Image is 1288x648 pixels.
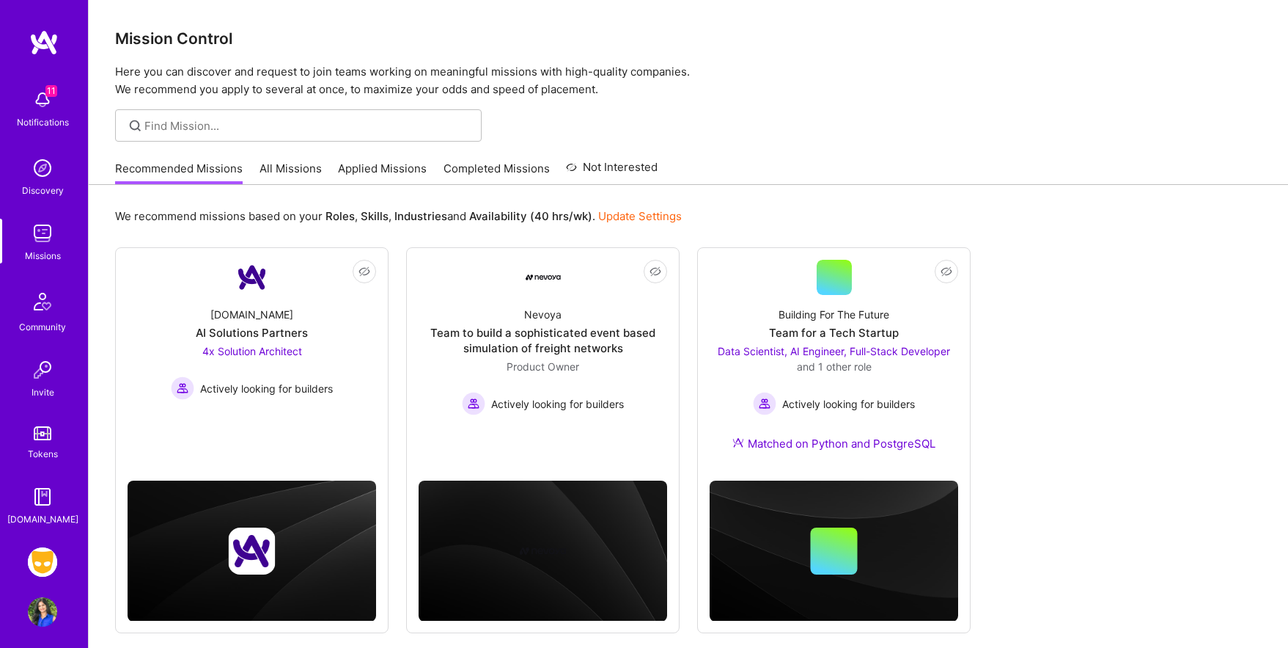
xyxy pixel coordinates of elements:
a: Not Interested [566,159,658,185]
img: Ateam Purple Icon [732,437,744,448]
img: logo [29,29,59,56]
img: Invite [28,355,57,385]
img: discovery [28,153,57,183]
img: bell [28,85,57,114]
div: Tokens [28,446,58,462]
div: Nevoya [524,307,562,322]
img: Company logo [229,528,276,575]
span: Data Scientist, AI Engineer, Full-Stack Developer [718,345,950,357]
div: Notifications [17,114,69,130]
a: Recommended Missions [115,161,243,185]
img: Community [25,284,60,319]
span: Actively looking for builders [200,381,333,396]
i: icon SearchGrey [127,117,144,134]
div: Discovery [22,183,64,198]
div: Team to build a sophisticated event based simulation of freight networks [419,325,667,356]
a: Grindr: Data + FE + CyberSecurity + QA [24,547,61,577]
b: Availability (40 hrs/wk) [469,209,592,223]
div: Missions [25,248,61,263]
b: Roles [325,209,355,223]
div: Invite [32,385,54,400]
div: [DOMAIN_NAME] [7,512,78,527]
img: Actively looking for builders [462,392,485,415]
img: cover [710,481,958,622]
i: icon EyeClosed [941,266,952,277]
a: Applied Missions [338,161,427,185]
span: 4x Solution Architect [202,345,302,357]
img: Company Logo [526,274,561,280]
i: icon EyeClosed [358,266,370,277]
input: Find Mission... [144,118,471,134]
div: Building For The Future [779,307,889,322]
h3: Mission Control [115,29,1262,48]
img: Company Logo [235,260,270,295]
span: Product Owner [507,360,579,373]
i: icon EyeClosed [649,266,661,277]
p: Here you can discover and request to join teams working on meaningful missions with high-quality ... [115,63,1262,98]
a: User Avatar [24,597,61,627]
img: tokens [34,426,51,440]
img: Actively looking for builders [753,392,776,415]
a: All Missions [260,161,322,185]
img: cover [128,481,376,622]
b: Skills [361,209,389,223]
span: Actively looking for builders [491,396,624,412]
div: AI Solutions Partners [196,325,308,341]
span: Actively looking for builders [782,396,915,412]
div: Matched on Python and PostgreSQL [732,436,935,451]
a: Building For The FutureTeam for a Tech StartupData Scientist, AI Engineer, Full-Stack Developer a... [710,260,958,469]
img: Grindr: Data + FE + CyberSecurity + QA [28,547,57,577]
div: Team for a Tech Startup [769,325,899,341]
img: teamwork [28,219,57,248]
div: [DOMAIN_NAME] [210,307,293,322]
img: Company logo [520,528,567,575]
p: We recommend missions based on your , , and . [115,208,682,224]
img: Actively looking for builders [171,376,194,400]
img: cover [419,481,667,622]
img: User Avatar [28,597,57,627]
span: and 1 other role [797,360,872,373]
a: Company LogoNevoyaTeam to build a sophisticated event based simulation of freight networksProduct... [419,260,667,434]
img: guide book [28,482,57,512]
span: 11 [45,85,57,97]
div: Community [19,319,66,335]
a: Completed Missions [444,161,550,185]
a: Update Settings [598,209,682,223]
a: Company Logo[DOMAIN_NAME]AI Solutions Partners4x Solution Architect Actively looking for builders... [128,260,376,434]
b: Industries [394,209,447,223]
